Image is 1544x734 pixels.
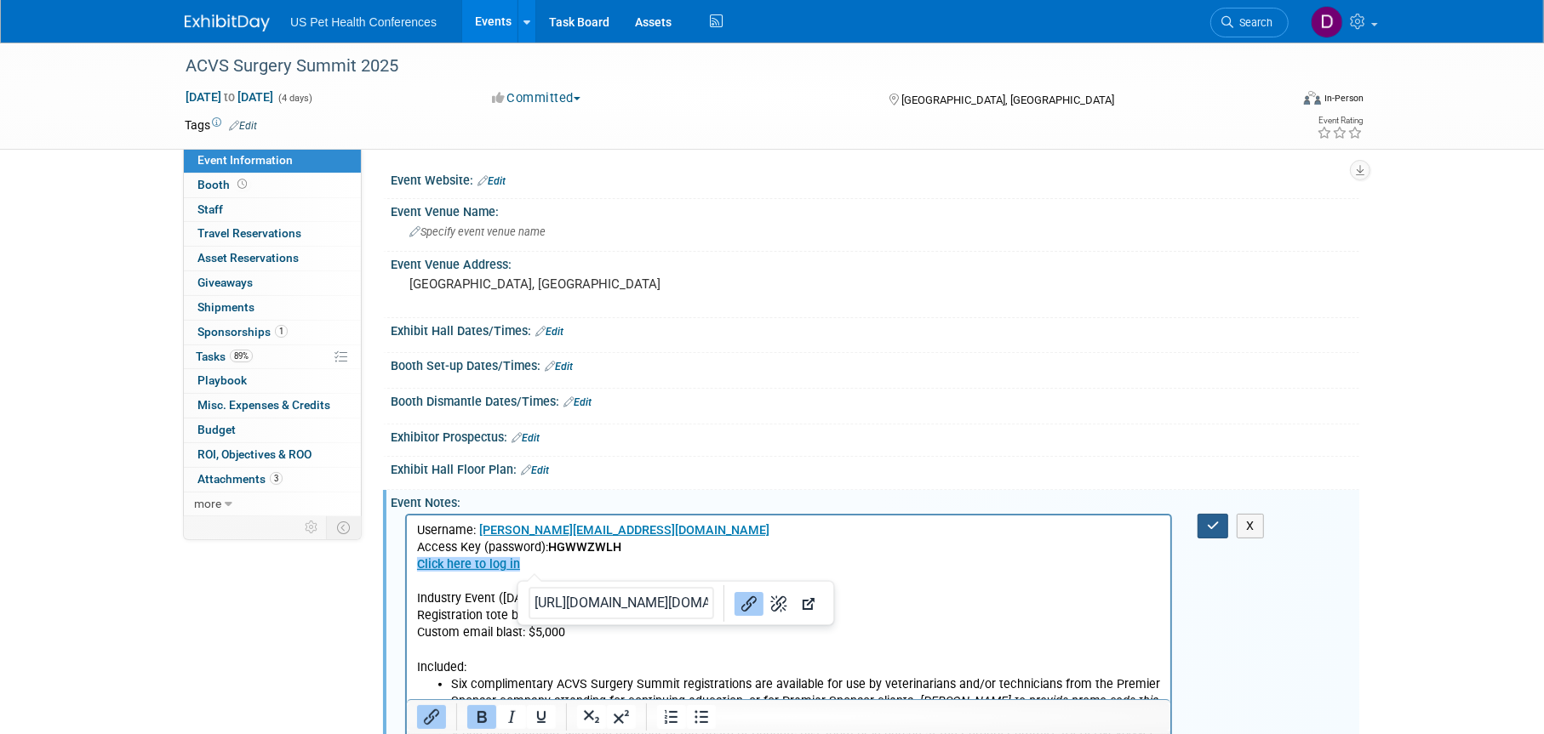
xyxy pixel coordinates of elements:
[194,497,221,510] span: more
[141,25,214,39] b: HGWWZWLH
[10,24,754,41] p: Access Key (password):
[391,353,1359,375] div: Booth Set-up Dates/Times:
[44,401,71,415] i: Date:
[44,383,754,400] li: Elanco Industry Lunch
[10,349,754,383] p: Industry Event Details:
[1317,117,1363,125] div: Event Rating
[44,264,742,295] i: Please reach out to [PERSON_NAME] when you are ready to fulfill this benefit. The list becomes av...
[184,345,361,369] a: Tasks89%
[196,350,253,363] span: Tasks
[901,94,1114,106] span: [GEOGRAPHIC_DATA], [GEOGRAPHIC_DATA]
[687,705,716,729] button: Bullet list
[197,178,250,191] span: Booth
[1188,88,1364,114] div: Event Format
[10,7,754,24] p: Username:
[391,199,1359,220] div: Event Venue Name:
[184,443,361,467] a: ROI, Objectives & ROO
[10,42,113,56] a: Click here to log in
[521,464,549,476] a: Edit
[184,149,361,173] a: Event Information
[1210,8,1289,37] a: Search
[9,7,755,519] body: Rich Text Area. Press ALT-0 for help.
[184,247,361,270] a: Asset Reservations
[197,153,293,167] span: Event Information
[197,325,288,339] span: Sponsorships
[44,384,77,398] i: Event:
[497,705,526,729] button: Italic
[44,451,754,468] li: TBD per group
[44,179,752,210] i: [PERSON_NAME] to provide promo code this summer.
[270,472,283,485] span: 3
[184,222,361,246] a: Travel Reservations
[563,396,592,408] a: Edit
[44,417,754,434] li: 12:15 pm – 1:15 pm
[327,516,362,538] td: Toggle Event Tabs
[184,296,361,320] a: Shipments
[44,418,72,432] i: Time:
[184,492,361,516] a: more
[10,75,754,160] p: Industry Event ([DATE] during lunch): $5,000 Registration tote bag insert: $2,500 Custom email bl...
[197,300,254,314] span: Shipments
[275,325,288,338] span: 1
[185,89,274,105] span: [DATE] [DATE]
[477,175,506,187] a: Edit
[44,161,754,212] li: Six complimentary ACVS Surgery Summit registrations are available for use by veterinarians and/or...
[230,350,253,362] span: 89%
[185,14,270,31] img: ExhibitDay
[290,15,437,29] span: US Pet Health Conferences
[735,591,763,615] button: Link
[197,202,223,216] span: Staff
[512,432,540,444] a: Edit
[184,271,361,295] a: Giveaways
[527,705,556,729] button: Underline
[197,447,312,461] span: ROI, Objectives & ROO
[184,468,361,492] a: Attachments3
[184,369,361,393] a: Playbook
[197,251,299,265] span: Asset Reservations
[1324,92,1364,105] div: In-Person
[44,434,754,451] li: 615-617
[234,178,250,191] span: Booth not reserved yet
[44,435,78,449] i: Room:
[197,226,301,240] span: Travel Reservations
[391,457,1359,479] div: Exhibit Hall Floor Plan:
[44,400,754,417] li: [DATE]
[577,705,606,729] button: Subscript
[391,424,1359,447] div: Exhibitor Prospectus:
[1311,6,1343,38] img: Debra Smith
[184,418,361,442] a: Budget
[229,120,257,132] a: Edit
[391,490,1359,511] div: Event Notes:
[180,51,1263,82] div: ACVS Surgery Summit 2025
[409,225,546,238] span: Specify event venue name
[529,587,714,619] input: Link
[185,117,257,134] td: Tags
[1304,91,1321,105] img: Format-Inperson.png
[794,591,823,615] button: Open link
[44,486,148,500] i: Food & Beverage: T
[44,469,98,483] i: Room set:
[467,705,496,729] button: Bold
[184,198,361,222] a: Staff
[197,276,253,289] span: Giveaways
[44,468,754,485] li: Existing theater set
[1237,514,1264,538] button: X
[44,502,754,519] li: Existing set
[607,705,636,729] button: Superscript
[197,472,283,486] span: Attachments
[545,361,573,373] a: Edit
[391,168,1359,190] div: Event Website:
[44,503,61,517] i: AV:
[197,373,247,387] span: Playbook
[277,93,312,104] span: (4 days)
[184,321,361,344] a: Sponsorships1
[1233,16,1272,29] span: Search
[78,297,754,348] li: Sponsor to provide ACVS with a mailing house to deliver the list of mailing addresses for one-tim...
[417,705,446,729] button: Insert/edit link
[486,89,587,107] button: Committed
[44,246,754,348] li: Complimentary, one-time use, ACVS Surgery Summit registrants mailing list. Please note these are ...
[391,389,1359,411] div: Booth Dismantle Dates/Times:
[391,252,1359,273] div: Event Venue Address:
[44,452,126,466] i: # of Attendees:
[197,423,236,436] span: Budget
